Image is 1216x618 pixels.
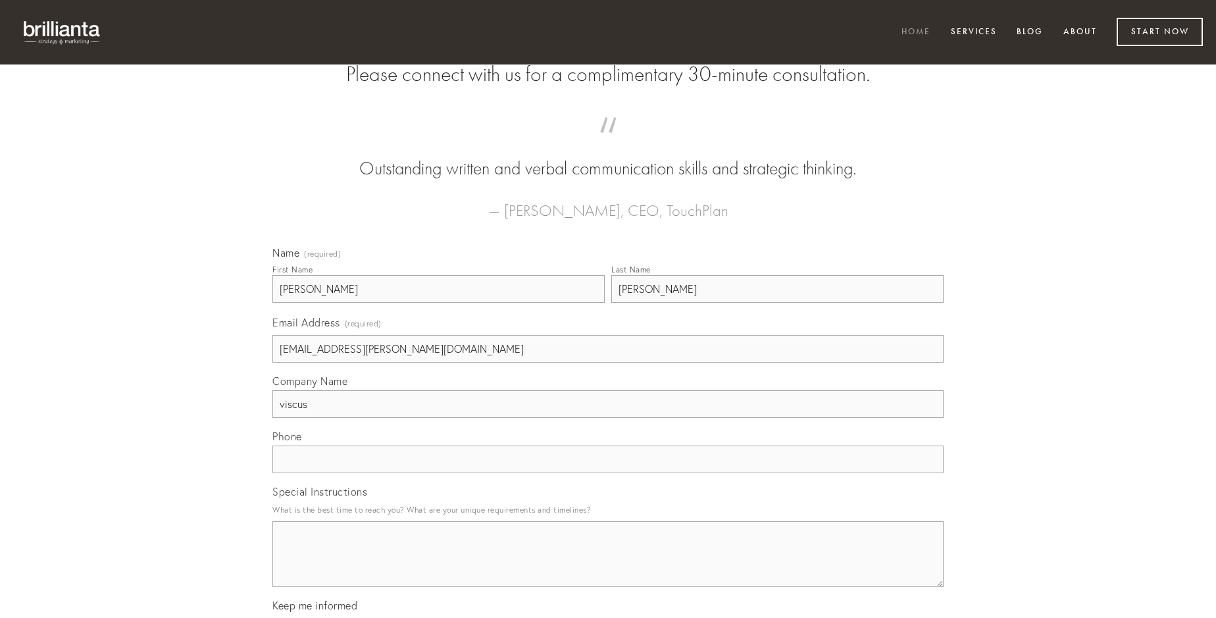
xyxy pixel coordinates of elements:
[293,130,923,156] span: “
[272,485,367,498] span: Special Instructions
[272,501,944,519] p: What is the best time to reach you? What are your unique requirements and timelines?
[893,22,939,43] a: Home
[345,315,382,332] span: (required)
[13,13,112,51] img: brillianta - research, strategy, marketing
[272,246,299,259] span: Name
[272,374,347,388] span: Company Name
[1055,22,1105,43] a: About
[942,22,1005,43] a: Services
[272,430,302,443] span: Phone
[293,130,923,182] blockquote: Outstanding written and verbal communication skills and strategic thinking.
[272,316,340,329] span: Email Address
[611,265,651,274] div: Last Name
[272,62,944,87] h2: Please connect with us for a complimentary 30-minute consultation.
[272,265,313,274] div: First Name
[1117,18,1203,46] a: Start Now
[293,182,923,224] figcaption: — [PERSON_NAME], CEO, TouchPlan
[304,250,341,258] span: (required)
[272,599,357,612] span: Keep me informed
[1008,22,1051,43] a: Blog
